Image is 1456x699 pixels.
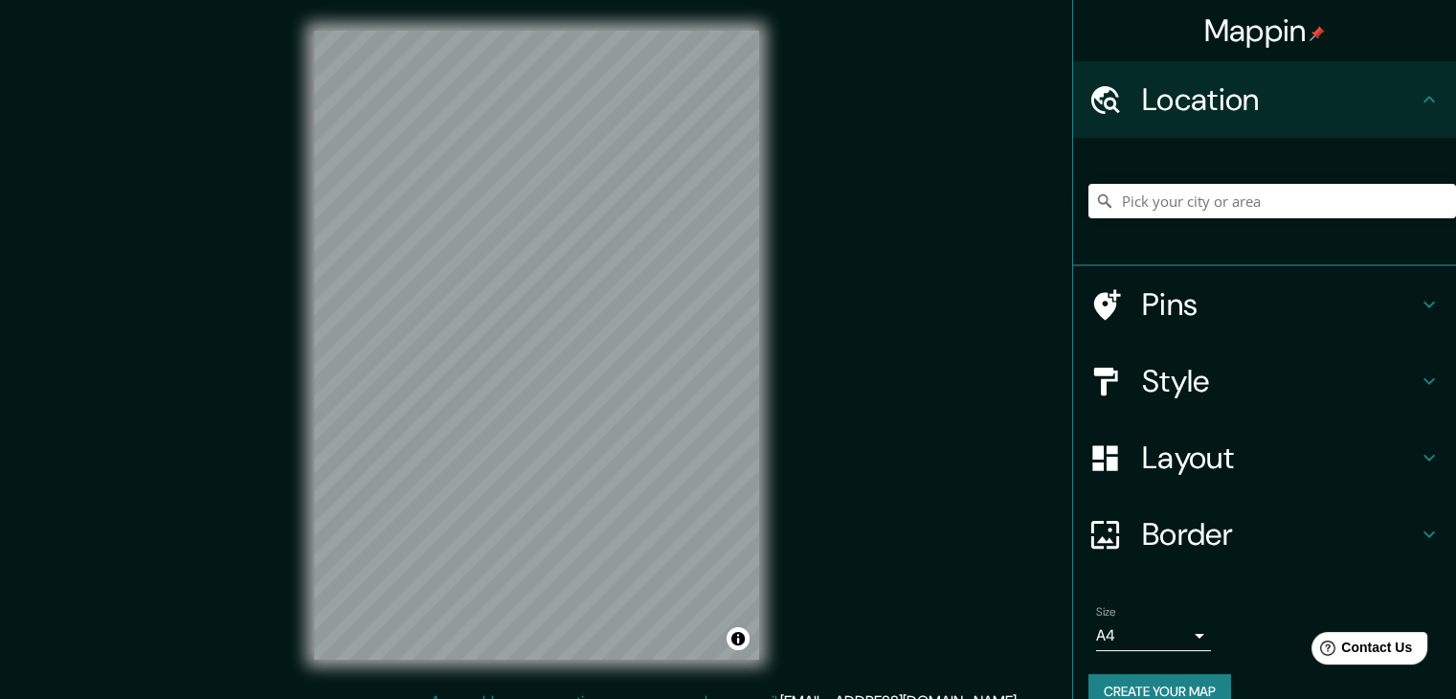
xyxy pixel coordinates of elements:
canvas: Map [314,31,759,660]
button: Toggle attribution [727,627,750,650]
h4: Mappin [1204,11,1326,50]
div: Border [1073,496,1456,573]
h4: Location [1142,80,1418,119]
h4: Border [1142,515,1418,553]
h4: Style [1142,362,1418,400]
iframe: Help widget launcher [1286,624,1435,678]
div: Pins [1073,266,1456,343]
div: Location [1073,61,1456,138]
h4: Pins [1142,285,1418,324]
div: Layout [1073,419,1456,496]
img: pin-icon.png [1310,26,1325,41]
label: Size [1096,604,1116,620]
div: Style [1073,343,1456,419]
div: A4 [1096,620,1211,651]
input: Pick your city or area [1088,184,1456,218]
h4: Layout [1142,439,1418,477]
